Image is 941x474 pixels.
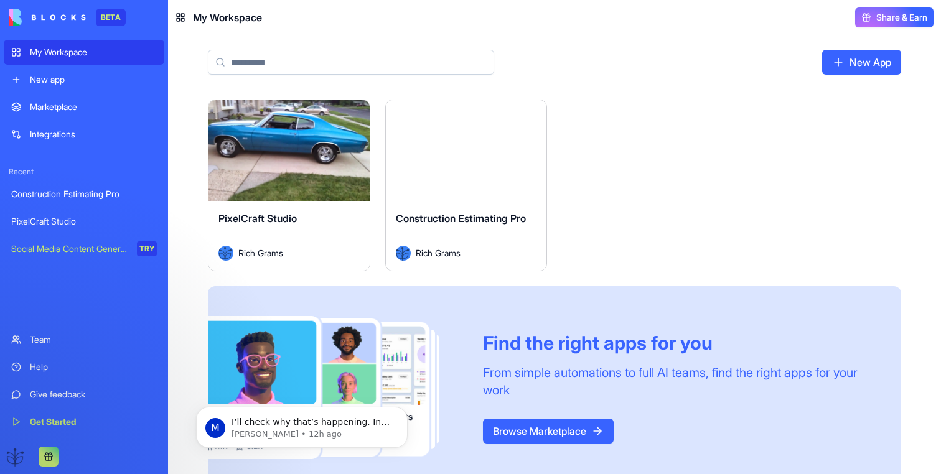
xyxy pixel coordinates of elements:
[4,122,164,147] a: Integrations
[218,212,297,225] span: PixelCraft Studio
[4,327,164,352] a: Team
[208,100,370,271] a: PixelCraft StudioAvatarRich Grams
[6,447,26,467] img: ACg8ocJXc4biGNmL-6_84M9niqKohncbsBQNEji79DO8k46BE60Re2nP=s96-c
[238,246,283,259] span: Rich Grams
[385,100,548,271] a: Construction Estimating ProAvatarRich Grams
[396,246,411,261] img: Avatar
[177,381,426,468] iframe: Intercom notifications message
[4,40,164,65] a: My Workspace
[483,332,871,354] div: Find the right apps for you
[11,215,157,228] div: PixelCraft Studio
[11,243,128,255] div: Social Media Content Generator
[96,9,126,26] div: BETA
[4,409,164,434] a: Get Started
[9,9,86,26] img: logo
[396,212,526,225] span: Construction Estimating Pro
[4,167,164,177] span: Recent
[137,241,157,256] div: TRY
[4,236,164,261] a: Social Media Content GeneratorTRY
[416,246,461,259] span: Rich Grams
[4,382,164,407] a: Give feedback
[4,67,164,92] a: New app
[30,361,157,373] div: Help
[4,182,164,207] a: Construction Estimating Pro
[30,333,157,346] div: Team
[30,388,157,401] div: Give feedback
[30,46,157,58] div: My Workspace
[855,7,934,27] button: Share & Earn
[483,364,871,399] div: From simple automations to full AI teams, find the right apps for your work
[193,10,262,25] span: My Workspace
[11,188,157,200] div: Construction Estimating Pro
[876,11,927,24] span: Share & Earn
[218,246,233,261] img: Avatar
[483,419,614,444] a: Browse Marketplace
[4,355,164,379] a: Help
[30,73,157,86] div: New app
[208,316,463,459] img: Frame_181_egmpey.png
[4,209,164,234] a: PixelCraft Studio
[30,128,157,141] div: Integrations
[822,50,901,75] a: New App
[30,101,157,113] div: Marketplace
[30,416,157,428] div: Get Started
[4,95,164,119] a: Marketplace
[9,9,126,26] a: BETA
